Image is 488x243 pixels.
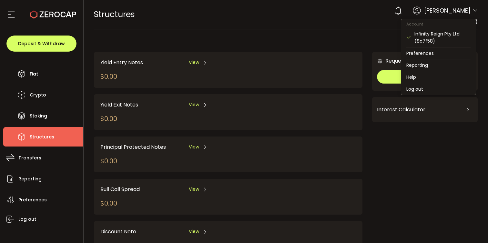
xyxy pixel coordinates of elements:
span: Reporting [18,174,42,184]
span: Yield Entry Notes [100,58,143,66]
div: $0.00 [100,72,117,81]
span: View [189,186,199,193]
span: Preferences [18,195,47,205]
li: Reporting [401,59,476,71]
span: Transfers [18,153,41,163]
div: $0.00 [100,198,117,208]
span: View [189,228,199,235]
span: Bull Call Spread [100,185,140,193]
span: Deposit & Withdraw [18,41,65,46]
div: $0.00 [100,114,117,124]
span: [PERSON_NAME] [424,6,471,15]
span: Account [401,21,428,27]
li: Log out [401,83,476,95]
span: Principal Protected Notes [100,143,166,151]
span: Discount Note [100,228,136,236]
span: View [189,59,199,66]
div: $0.00 [100,156,117,166]
span: Structures [30,132,54,142]
li: Preferences [401,47,476,59]
iframe: Chat Widget [411,173,488,243]
span: Infinity Reign Pty Ltd (8c7f58) [403,18,478,25]
li: Help [401,71,476,83]
span: View [189,101,199,108]
div: Request an OTC Trade [372,57,443,65]
div: Infinity Reign Pty Ltd (8c7f58) [414,30,471,45]
span: Fiat [30,69,38,79]
button: Trade OTC [377,70,473,84]
span: Staking [30,111,47,121]
span: View [189,144,199,150]
div: Interest Calculator [377,102,473,117]
span: Yield Exit Notes [100,101,138,109]
img: 6nGpN7MZ9FLuBP83NiajKbTRY4UzlzQtBKtCrLLspmCkSvCZHBKvY3NxgQaT5JnOQREvtQ257bXeeSTueZfAPizblJ+Fe8JwA... [377,58,383,64]
span: Log out [18,215,36,224]
button: Deposit & Withdraw [6,35,76,52]
span: Structures [94,9,135,20]
span: Crypto [30,90,46,100]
